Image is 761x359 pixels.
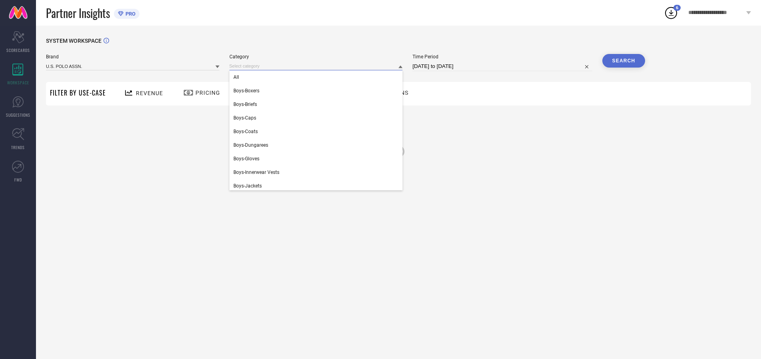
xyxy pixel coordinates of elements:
[229,84,403,98] div: Boys-Boxers
[229,138,403,152] div: Boys-Dungarees
[233,88,259,94] span: Boys-Boxers
[233,156,259,162] span: Boys-Gloves
[6,47,30,53] span: SCORECARDS
[124,11,135,17] span: PRO
[602,54,645,68] button: Search
[233,183,262,189] span: Boys-Jackets
[233,142,268,148] span: Boys-Dungarees
[233,115,256,121] span: Boys-Caps
[50,88,106,98] span: Filter By Use-Case
[664,6,678,20] div: Open download list
[412,62,592,71] input: Select time period
[229,166,403,179] div: Boys-Innerwear Vests
[233,129,258,134] span: Boys-Coats
[229,152,403,166] div: Boys-Gloves
[229,54,403,60] span: Category
[11,144,25,150] span: TRENDS
[14,177,22,183] span: FWD
[6,112,30,118] span: SUGGESTIONS
[233,74,239,80] span: All
[676,5,678,10] span: 6
[229,125,403,138] div: Boys-Coats
[229,70,403,84] div: All
[233,102,257,107] span: Boys-Briefs
[46,38,102,44] span: SYSTEM WORKSPACE
[233,170,279,175] span: Boys-Innerwear Vests
[7,80,29,86] span: WORKSPACE
[195,90,220,96] span: Pricing
[229,98,403,111] div: Boys-Briefs
[136,90,163,96] span: Revenue
[229,62,403,70] input: Select category
[46,54,219,60] span: Brand
[412,54,592,60] span: Time Period
[46,5,110,21] span: Partner Insights
[229,111,403,125] div: Boys-Caps
[229,179,403,193] div: Boys-Jackets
